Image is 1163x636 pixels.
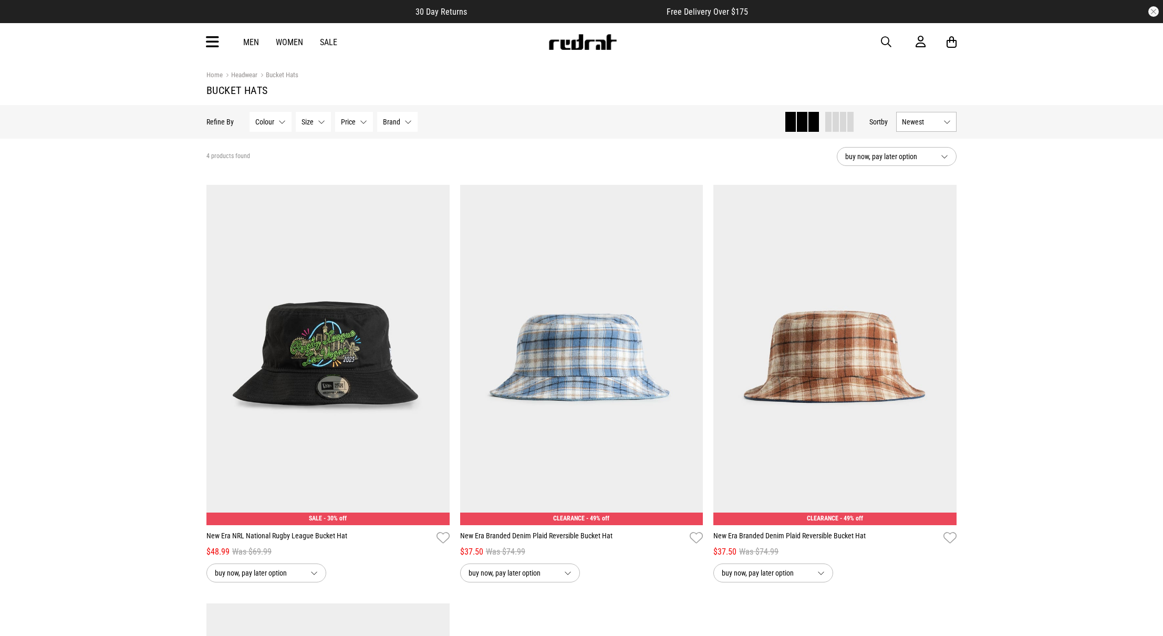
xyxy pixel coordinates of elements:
[840,515,863,522] span: - 49% off
[276,37,303,47] a: Women
[881,118,888,126] span: by
[206,71,223,79] a: Home
[460,530,686,546] a: New Era Branded Denim Plaid Reversible Bucket Hat
[667,7,748,17] span: Free Delivery Over $175
[320,37,337,47] a: Sale
[257,71,298,81] a: Bucket Hats
[335,112,373,132] button: Price
[296,112,331,132] button: Size
[302,118,314,126] span: Size
[713,564,833,582] button: buy now, pay later option
[807,515,838,522] span: CLEARANCE
[469,567,556,579] span: buy now, pay later option
[206,564,326,582] button: buy now, pay later option
[341,118,356,126] span: Price
[460,564,580,582] button: buy now, pay later option
[869,116,888,128] button: Sortby
[383,118,400,126] span: Brand
[460,546,483,558] span: $37.50
[250,112,292,132] button: Colour
[206,185,450,525] img: New Era Nrl National Rugby League Bucket Hat in Black
[206,530,432,546] a: New Era NRL National Rugby League Bucket Hat
[243,37,259,47] a: Men
[902,118,939,126] span: Newest
[460,185,703,525] img: New Era Branded Denim Plaid Reversible Bucket Hat in Multi
[377,112,418,132] button: Brand
[206,546,230,558] span: $48.99
[586,515,609,522] span: - 49% off
[739,546,778,558] span: Was $74.99
[255,118,274,126] span: Colour
[309,515,322,522] span: SALE
[206,84,957,97] h1: Bucket Hats
[206,118,234,126] p: Refine By
[713,530,939,546] a: New Era Branded Denim Plaid Reversible Bucket Hat
[486,546,525,558] span: Was $74.99
[232,546,272,558] span: Was $69.99
[324,515,347,522] span: - 30% off
[416,7,467,17] span: 30 Day Returns
[548,34,617,50] img: Redrat logo
[553,515,585,522] span: CLEARANCE
[896,112,957,132] button: Newest
[722,567,809,579] span: buy now, pay later option
[215,567,302,579] span: buy now, pay later option
[845,150,932,163] span: buy now, pay later option
[223,71,257,81] a: Headwear
[713,185,957,525] img: New Era Branded Denim Plaid Reversible Bucket Hat in Multi
[713,546,736,558] span: $37.50
[488,6,646,17] iframe: Customer reviews powered by Trustpilot
[837,147,957,166] button: buy now, pay later option
[206,152,250,161] span: 4 products found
